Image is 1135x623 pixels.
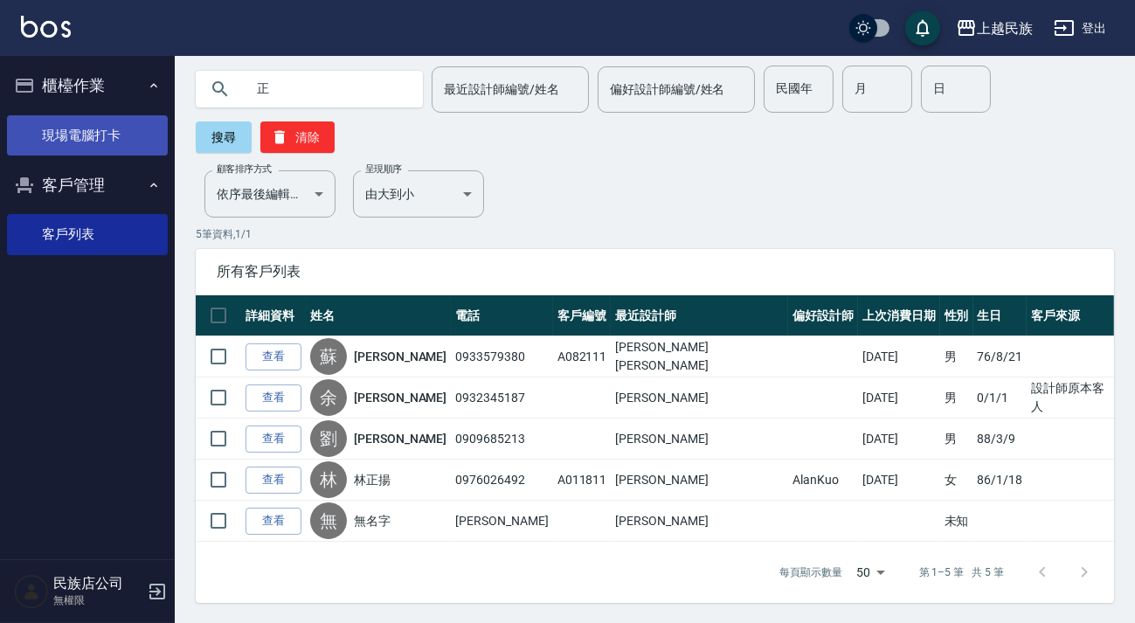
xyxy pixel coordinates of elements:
td: A082111 [553,336,612,377]
button: 上越民族 [949,10,1040,46]
a: 現場電腦打卡 [7,115,168,156]
button: 清除 [260,121,335,153]
th: 生日 [973,295,1028,336]
img: Person [14,574,49,609]
a: [PERSON_NAME] [354,389,446,406]
th: 客戶編號 [553,295,612,336]
td: 0933579380 [451,336,552,377]
a: [PERSON_NAME] [354,430,446,447]
td: [DATE] [858,336,940,377]
a: 林正揚 [354,471,391,488]
div: 無 [310,502,347,539]
div: 依序最後編輯時間 [204,170,336,218]
button: 登出 [1047,12,1114,45]
a: 查看 [246,384,301,412]
td: A011811 [553,460,612,501]
div: 由大到小 [353,170,484,218]
th: 最近設計師 [611,295,788,336]
td: AlanKuo [788,460,858,501]
p: 5 筆資料, 1 / 1 [196,226,1114,242]
a: 查看 [246,508,301,535]
td: 88/3/9 [973,419,1028,460]
th: 姓名 [306,295,451,336]
td: [PERSON_NAME] [451,501,552,542]
td: [DATE] [858,419,940,460]
td: [PERSON_NAME] [611,377,788,419]
td: 0976026492 [451,460,552,501]
a: 查看 [246,343,301,370]
input: 搜尋關鍵字 [245,66,409,113]
td: 設計師原本客人 [1027,377,1114,419]
label: 顧客排序方式 [217,163,272,176]
div: 蘇 [310,338,347,375]
td: 0909685213 [451,419,552,460]
th: 客戶來源 [1027,295,1114,336]
td: 未知 [940,501,973,542]
td: [PERSON_NAME][PERSON_NAME] [611,336,788,377]
td: 女 [940,460,973,501]
div: 劉 [310,420,347,457]
div: 余 [310,379,347,416]
button: save [905,10,940,45]
img: Logo [21,16,71,38]
th: 性別 [940,295,973,336]
button: 櫃檯作業 [7,63,168,108]
p: 第 1–5 筆 共 5 筆 [919,564,1004,580]
a: 客戶列表 [7,214,168,254]
td: [DATE] [858,377,940,419]
button: 搜尋 [196,121,252,153]
td: [DATE] [858,460,940,501]
a: 無名字 [354,512,391,530]
h5: 民族店公司 [53,575,142,592]
th: 電話 [451,295,552,336]
td: 男 [940,336,973,377]
div: 50 [849,549,891,596]
td: [PERSON_NAME] [611,460,788,501]
td: 76/8/21 [973,336,1028,377]
label: 呈現順序 [365,163,402,176]
button: 客戶管理 [7,163,168,208]
td: 男 [940,377,973,419]
td: 男 [940,419,973,460]
td: 0/1/1 [973,377,1028,419]
a: 查看 [246,426,301,453]
a: 查看 [246,467,301,494]
th: 上次消費日期 [858,295,940,336]
a: [PERSON_NAME] [354,348,446,365]
p: 無權限 [53,592,142,608]
th: 偏好設計師 [788,295,858,336]
div: 上越民族 [977,17,1033,39]
div: 林 [310,461,347,498]
td: [PERSON_NAME] [611,419,788,460]
td: 0932345187 [451,377,552,419]
td: [PERSON_NAME] [611,501,788,542]
p: 每頁顯示數量 [779,564,842,580]
td: 86/1/18 [973,460,1028,501]
span: 所有客戶列表 [217,263,1093,280]
th: 詳細資料 [241,295,306,336]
